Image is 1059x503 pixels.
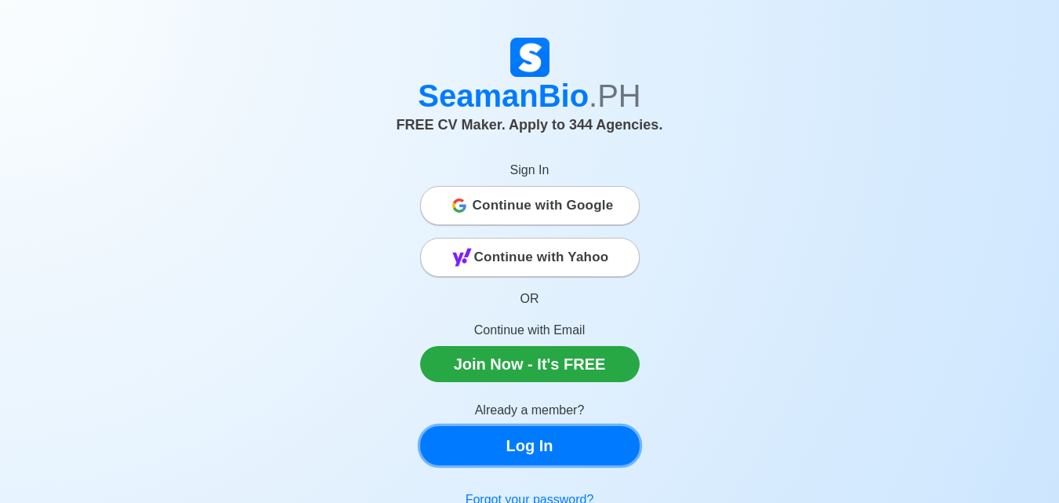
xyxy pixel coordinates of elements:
span: .PH [589,78,641,113]
a: Log In [420,426,640,465]
button: Continue with Yahoo [420,238,640,277]
p: OR [420,290,640,308]
h1: SeamanBio [95,77,965,115]
p: Continue with Email [420,321,640,340]
a: Join Now - It's FREE [420,346,640,382]
p: Already a member? [420,401,640,420]
span: Continue with Yahoo [474,242,609,273]
img: Logo [510,38,549,77]
button: Continue with Google [420,186,640,225]
span: Continue with Google [473,190,614,221]
p: Sign In [420,161,640,180]
span: FREE CV Maker. Apply to 344 Agencies. [397,117,663,133]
